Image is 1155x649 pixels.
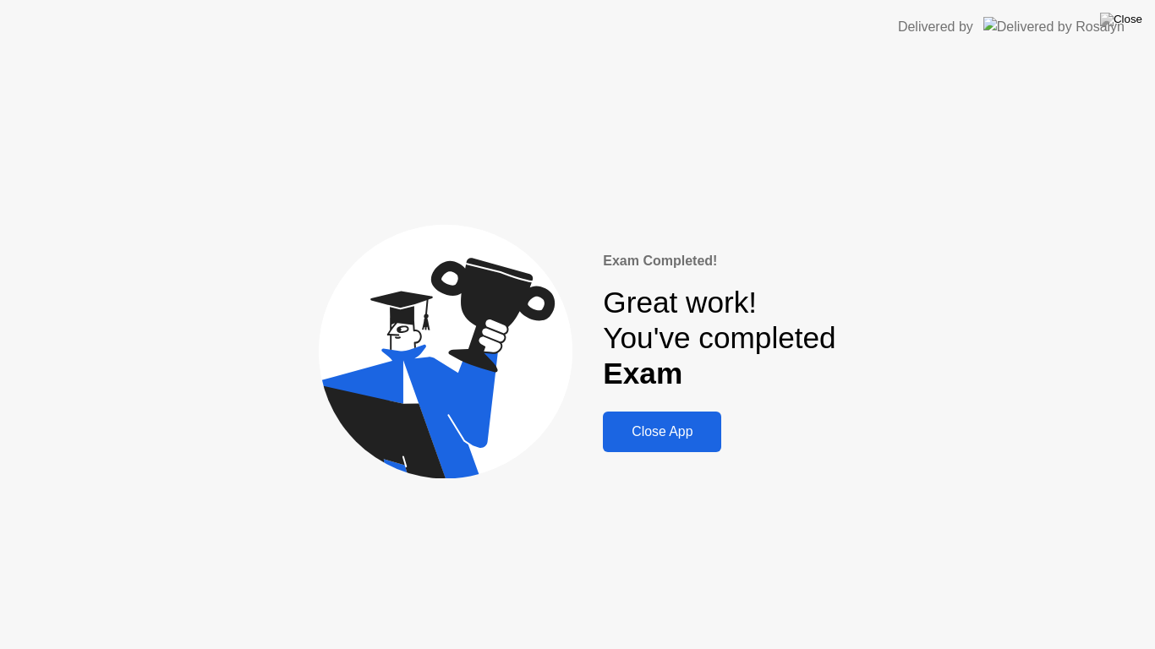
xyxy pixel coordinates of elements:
div: Delivered by [898,17,973,37]
div: Close App [608,424,716,439]
img: Close [1100,13,1142,26]
b: Exam [603,357,682,390]
div: Exam Completed! [603,251,835,271]
img: Delivered by Rosalyn [983,17,1125,36]
div: Great work! You've completed [603,285,835,392]
button: Close App [603,412,721,452]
